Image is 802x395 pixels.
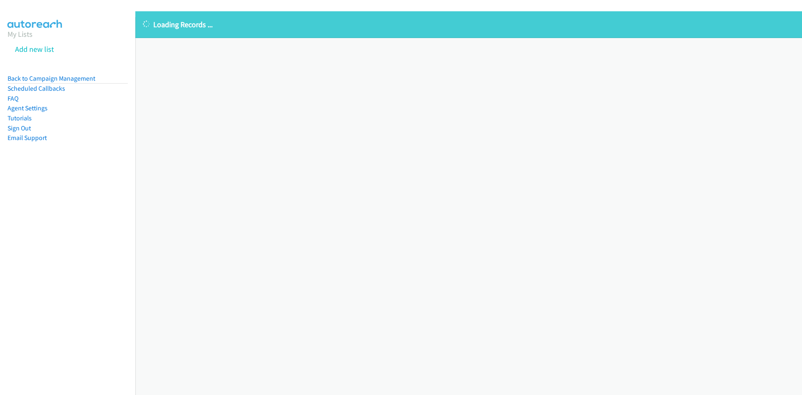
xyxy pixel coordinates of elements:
a: FAQ [8,94,18,102]
a: My Lists [8,29,33,39]
a: Add new list [15,44,54,54]
a: Agent Settings [8,104,48,112]
a: Scheduled Callbacks [8,84,65,92]
p: Loading Records ... [143,19,794,30]
a: Sign Out [8,124,31,132]
a: Email Support [8,134,47,142]
a: Tutorials [8,114,32,122]
a: Back to Campaign Management [8,74,95,82]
